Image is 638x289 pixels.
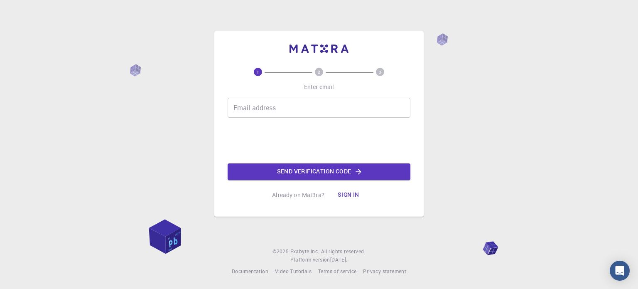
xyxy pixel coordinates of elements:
[304,83,334,91] p: Enter email
[272,191,324,199] p: Already on Mat3ra?
[232,268,268,274] span: Documentation
[321,247,366,256] span: All rights reserved.
[330,256,348,263] span: [DATE] .
[228,163,410,180] button: Send verification code
[331,187,366,203] button: Sign in
[318,267,356,276] a: Terms of service
[275,267,312,276] a: Video Tutorials
[257,69,259,75] text: 1
[318,69,320,75] text: 2
[256,124,382,157] iframe: reCAPTCHA
[275,268,312,274] span: Video Tutorials
[610,261,630,281] div: Open Intercom Messenger
[272,247,290,256] span: © 2025
[318,268,356,274] span: Terms of service
[290,248,319,254] span: Exabyte Inc.
[330,256,348,264] a: [DATE].
[379,69,381,75] text: 3
[363,267,406,276] a: Privacy statement
[363,268,406,274] span: Privacy statement
[290,256,330,264] span: Platform version
[290,247,319,256] a: Exabyte Inc.
[232,267,268,276] a: Documentation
